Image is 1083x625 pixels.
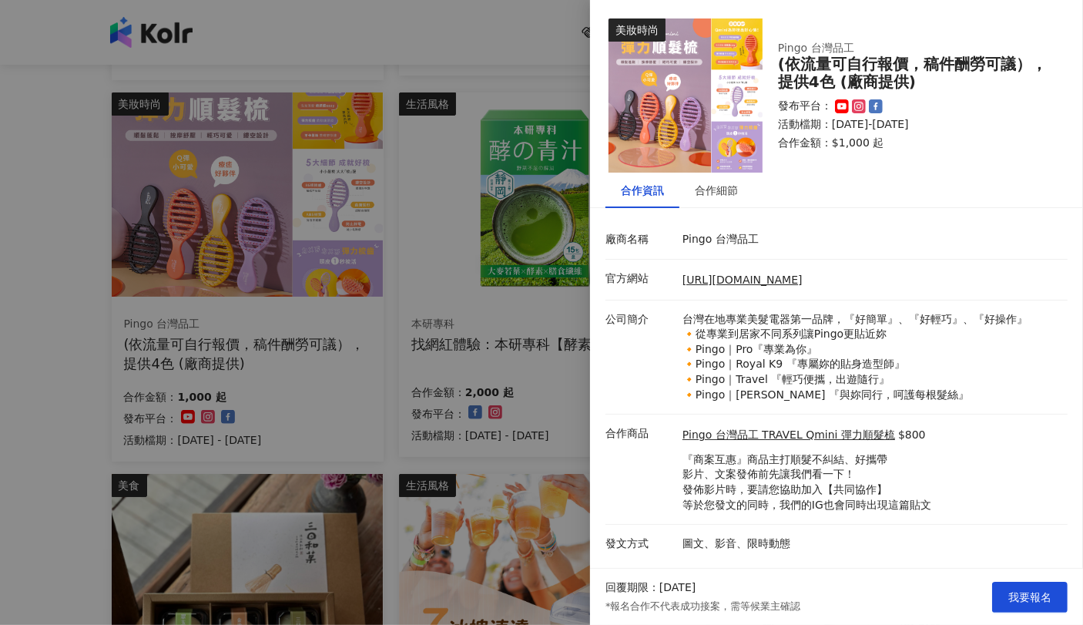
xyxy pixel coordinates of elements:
div: Pingo 台灣品工 [778,41,1024,56]
p: 官方網站 [605,271,675,287]
span: 我要報名 [1008,591,1051,603]
p: 『商案互惠』商品主打順髮不糾結、好攜帶 影片、文案發佈前先讓我們看一下！ 發佈影片時，要請您協助加入【共同協作】 等於您發文的同時，我們的IG也會同時出現這篇貼文 [682,452,931,512]
p: 圖文、影音、限時動態 [682,536,1060,552]
p: 發布平台： [778,99,832,114]
p: 廠商名稱 [605,232,675,247]
p: 發文方式 [605,536,675,552]
p: $800 [898,428,926,443]
p: 合作金額： $1,000 起 [778,136,1049,151]
p: Pingo 台灣品工 [682,232,1060,247]
a: [URL][DOMAIN_NAME] [682,274,803,286]
button: 我要報名 [992,582,1068,613]
p: 台灣在地專業美髮電器第一品牌，『好簡單』、『好輕巧』、『好操作』 🔸從專業到居家不同系列讓Pingo更貼近妳 🔸Pingo｜Pro『專業為你』 🔸Pingo｜Royal K9 『專屬妳的貼身造型... [682,312,1060,403]
div: 美妝時尚 [609,18,666,42]
p: *報名合作不代表成功接案，需等候業主確認 [605,600,801,613]
p: 合作商品 [605,426,675,442]
div: 合作細節 [695,182,738,199]
p: 公司簡介 [605,312,675,328]
p: 回覆期限：[DATE] [605,580,696,596]
p: 活動檔期：[DATE]-[DATE] [778,117,1049,133]
img: Pingo 台灣品工 TRAVEL Qmini 彈力順髮梳 [609,18,763,173]
div: 合作資訊 [621,182,664,199]
a: Pingo 台灣品工 TRAVEL Qmini 彈力順髮梳 [682,428,895,443]
div: (依流量可自行報價，稿件酬勞可議），提供4色 (廠商提供) [778,55,1049,91]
